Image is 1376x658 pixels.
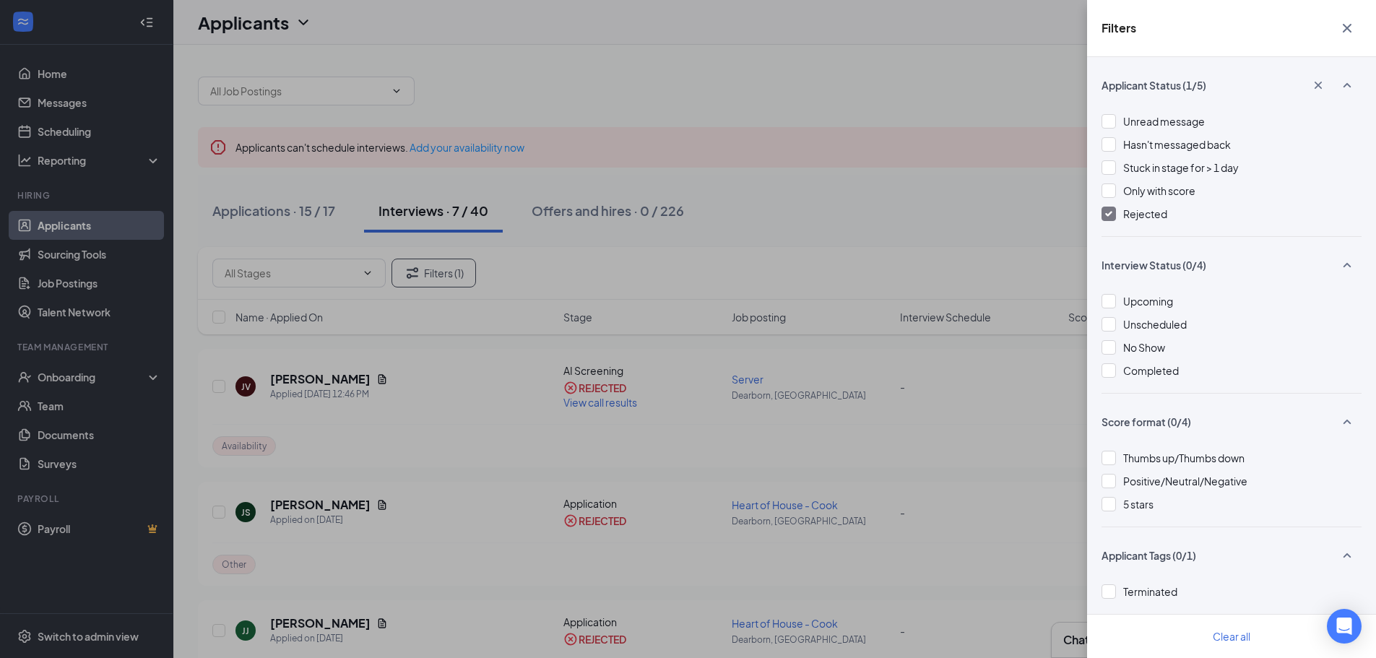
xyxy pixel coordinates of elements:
[1304,73,1333,98] button: Cross
[1327,609,1362,644] div: Open Intercom Messenger
[1123,341,1165,354] span: No Show
[1338,77,1356,94] svg: SmallChevronUp
[1338,547,1356,564] svg: SmallChevronUp
[1123,585,1177,598] span: Terminated
[1338,20,1356,37] svg: Cross
[1333,251,1362,279] button: SmallChevronUp
[1123,475,1247,488] span: Positive/Neutral/Negative
[1123,295,1173,308] span: Upcoming
[1102,415,1191,429] span: Score format (0/4)
[1333,14,1362,42] button: Cross
[1195,622,1268,651] button: Clear all
[1105,211,1112,217] img: checkbox
[1333,542,1362,569] button: SmallChevronUp
[1123,161,1239,174] span: Stuck in stage for > 1 day
[1102,20,1136,36] h5: Filters
[1333,408,1362,436] button: SmallChevronUp
[1123,184,1195,197] span: Only with score
[1338,256,1356,274] svg: SmallChevronUp
[1333,72,1362,99] button: SmallChevronUp
[1123,318,1187,331] span: Unscheduled
[1123,498,1154,511] span: 5 stars
[1102,78,1206,92] span: Applicant Status (1/5)
[1123,364,1179,377] span: Completed
[1102,548,1196,563] span: Applicant Tags (0/1)
[1123,451,1245,464] span: Thumbs up/Thumbs down
[1123,138,1231,151] span: Hasn't messaged back
[1123,207,1167,220] span: Rejected
[1123,115,1205,128] span: Unread message
[1102,258,1206,272] span: Interview Status (0/4)
[1338,413,1356,430] svg: SmallChevronUp
[1311,78,1325,92] svg: Cross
